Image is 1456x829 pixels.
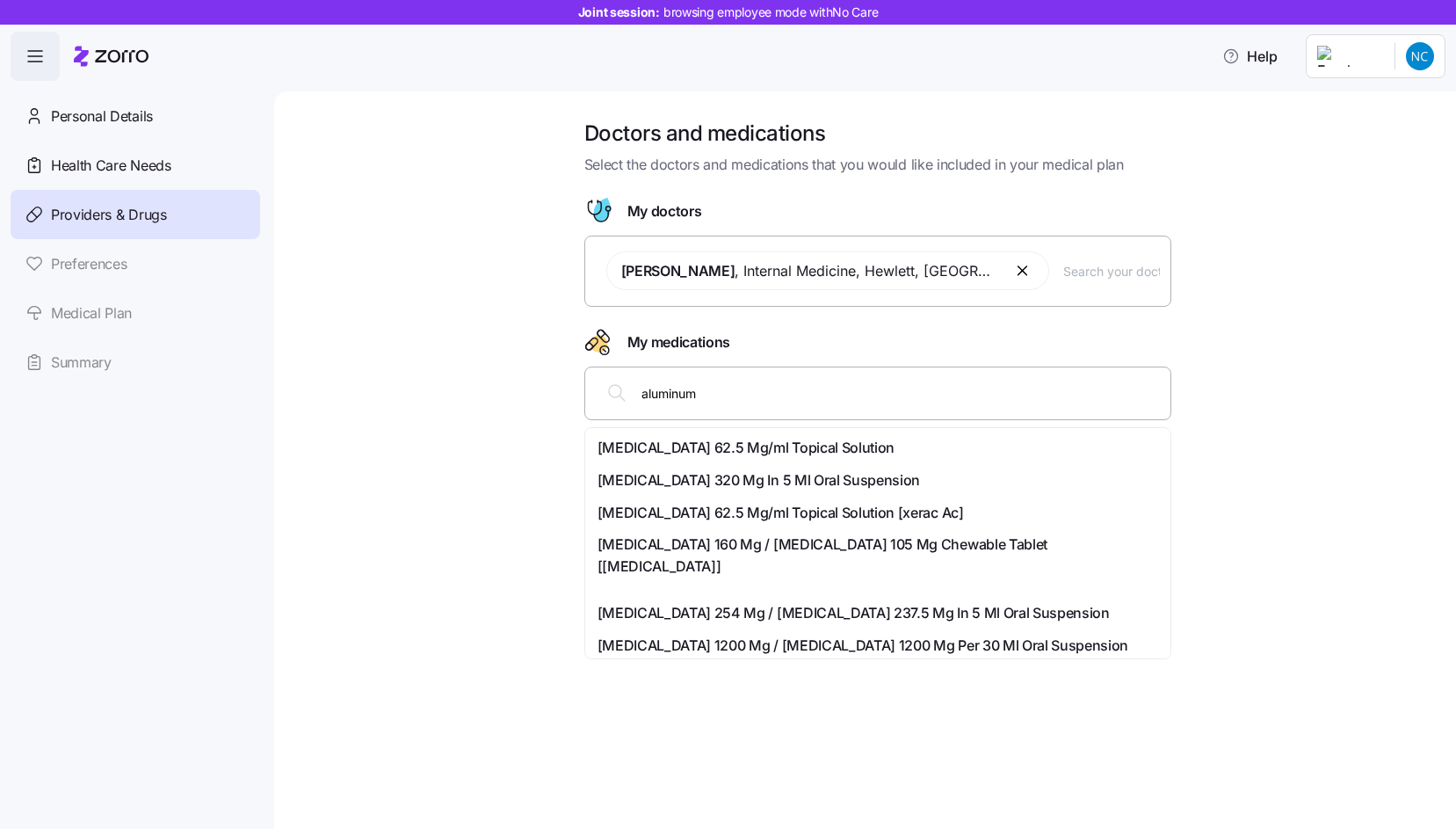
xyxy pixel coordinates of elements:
span: My medications [627,331,731,353]
svg: Doctor figure [584,197,613,225]
img: Employer logo [1317,46,1380,67]
span: Joint session: [578,4,879,21]
input: Search your medications [641,383,1160,403]
h1: Doctors and medications [584,120,1171,147]
span: [MEDICAL_DATA] 62.5 Mg/ml Topical Solution [xerac Ac] [598,502,964,524]
span: Health Care Needs [51,155,171,177]
span: [PERSON_NAME] [621,262,735,280]
span: browsing employee mode with No Care [663,4,879,21]
span: Select the doctors and medications that you would like included in your medical plan [584,154,1171,176]
span: My doctors [627,200,702,222]
a: Personal Details [11,91,260,141]
span: [MEDICAL_DATA] 62.5 Mg/ml Topical Solution [598,437,895,459]
span: [MEDICAL_DATA] 254 Mg / [MEDICAL_DATA] 237.5 Mg In 5 Ml Oral Suspension [598,602,1110,624]
span: [MEDICAL_DATA] 160 Mg / [MEDICAL_DATA] 105 Mg Chewable Tablet [[MEDICAL_DATA]] [598,534,1158,578]
span: , Internal Medicine , Hewlett, [GEOGRAPHIC_DATA] [621,260,999,282]
input: Search your doctors [1063,261,1160,280]
span: Personal Details [51,105,153,127]
button: Help [1208,39,1292,74]
a: Health Care Needs [11,141,260,190]
svg: Drugs [584,328,613,356]
span: Providers & Drugs [51,204,167,226]
span: [MEDICAL_DATA] 320 Mg In 5 Ml Oral Suspension [598,469,921,491]
img: 46f27f428f27a90a830b02e22550909b [1406,42,1434,70]
span: [MEDICAL_DATA] 1200 Mg / [MEDICAL_DATA] 1200 Mg Per 30 Ml Oral Suspension [598,635,1129,657]
span: Help [1222,46,1278,67]
a: Providers & Drugs [11,190,260,239]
